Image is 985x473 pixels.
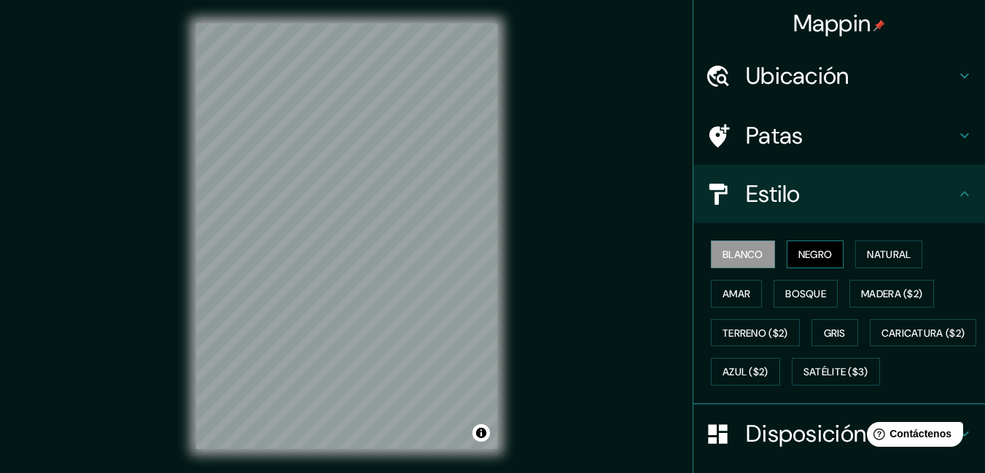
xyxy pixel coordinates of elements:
div: Estilo [693,165,985,223]
button: Azul ($2) [711,358,780,386]
button: Amar [711,280,762,308]
font: Amar [723,287,750,300]
button: Gris [811,319,858,347]
font: Estilo [746,179,801,209]
font: Disposición [746,418,866,449]
font: Satélite ($3) [803,366,868,379]
font: Caricatura ($2) [881,327,965,340]
font: Azul ($2) [723,366,768,379]
font: Natural [867,248,911,261]
img: pin-icon.png [873,20,885,31]
button: Caricatura ($2) [870,319,977,347]
button: Bosque [774,280,838,308]
button: Negro [787,241,844,268]
font: Mappin [793,8,871,39]
div: Patas [693,106,985,165]
button: Natural [855,241,922,268]
font: Blanco [723,248,763,261]
font: Bosque [785,287,826,300]
div: Disposición [693,404,985,463]
button: Satélite ($3) [792,358,880,386]
font: Terreno ($2) [723,327,788,340]
font: Negro [798,248,833,261]
button: Terreno ($2) [711,319,800,347]
font: Patas [746,120,803,151]
button: Activar o desactivar atribución [472,424,490,442]
div: Ubicación [693,47,985,105]
font: Madera ($2) [861,287,922,300]
button: Madera ($2) [849,280,934,308]
button: Blanco [711,241,775,268]
canvas: Mapa [196,23,497,449]
font: Gris [824,327,846,340]
font: Ubicación [746,60,849,91]
iframe: Lanzador de widgets de ayuda [855,416,969,457]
